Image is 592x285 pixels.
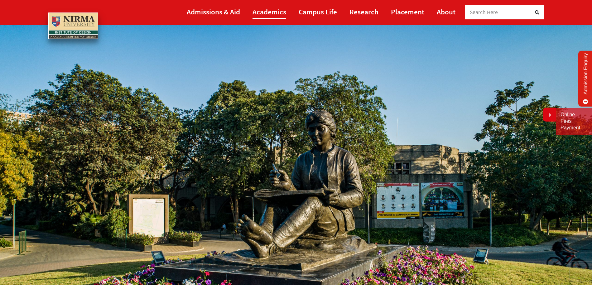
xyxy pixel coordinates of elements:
a: Online Fees Payment [561,112,587,131]
a: About [437,5,455,19]
a: Placement [391,5,424,19]
img: main_logo [48,12,98,39]
a: Research [349,5,378,19]
a: Campus Life [299,5,337,19]
span: Search Here [470,9,498,16]
a: Admissions & Aid [187,5,240,19]
a: Academics [253,5,286,19]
